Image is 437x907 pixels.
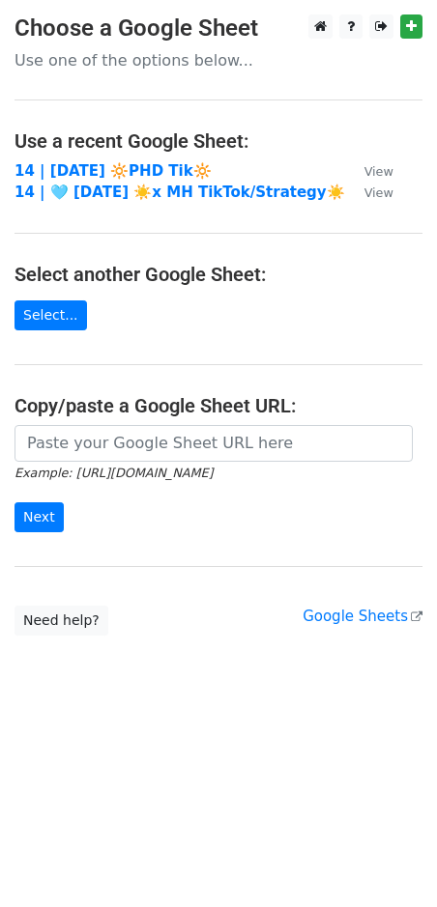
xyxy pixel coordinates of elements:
[15,502,64,532] input: Next
[345,184,393,201] a: View
[15,184,345,201] a: 14 | 🩵 [DATE] ☀️x MH TikTok/Strategy☀️
[15,50,422,71] p: Use one of the options below...
[15,300,87,330] a: Select...
[15,129,422,153] h4: Use a recent Google Sheet:
[364,164,393,179] small: View
[15,14,422,43] h3: Choose a Google Sheet
[345,162,393,180] a: View
[15,466,213,480] small: Example: [URL][DOMAIN_NAME]
[364,185,393,200] small: View
[15,606,108,636] a: Need help?
[303,608,422,625] a: Google Sheets
[15,425,413,462] input: Paste your Google Sheet URL here
[15,263,422,286] h4: Select another Google Sheet:
[15,162,212,180] a: 14 | [DATE] 🔆PHD Tik🔆
[15,394,422,417] h4: Copy/paste a Google Sheet URL:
